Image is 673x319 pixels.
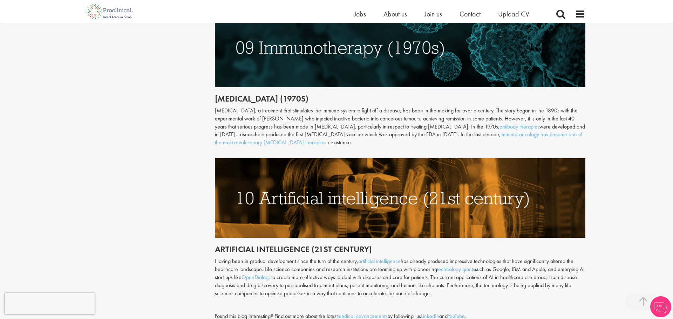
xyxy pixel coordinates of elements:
iframe: reCAPTCHA [5,293,95,314]
a: immuno-oncology has become one of the most revolutionary [MEDICAL_DATA] therapies [215,131,583,146]
a: technology giants [437,265,475,273]
h2: Artificial intelligence (21st century) [215,245,586,254]
p: Having been in gradual development since the turn of the century, has already produced impressive... [215,257,586,297]
img: Chatbot [650,296,671,317]
img: Artificial Intelligence (21st century) [215,158,586,238]
a: Upload CV [498,9,529,19]
div: [MEDICAL_DATA], a treatment that stimulates the immune system to fight off a disease, has been in... [215,107,586,147]
a: OpenDialog [242,273,268,281]
a: antibody therapies [499,123,539,130]
a: About us [383,9,407,19]
h2: [MEDICAL_DATA] (1970s) [215,94,586,103]
a: Join us [424,9,442,19]
a: Jobs [354,9,366,19]
a: artificial intelligence [358,257,401,265]
a: Contact [460,9,481,19]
